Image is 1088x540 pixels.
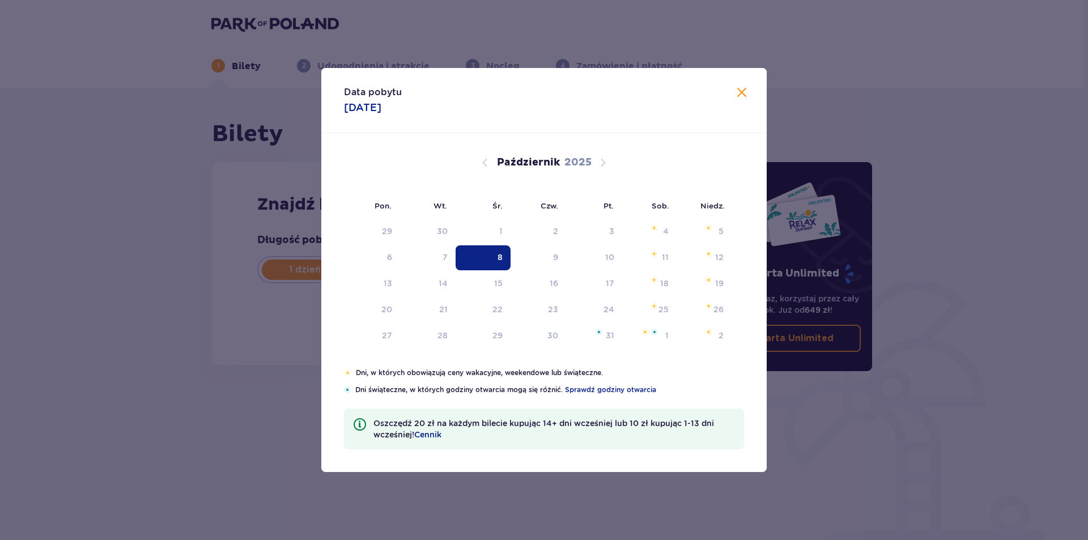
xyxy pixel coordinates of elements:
div: 25 [658,304,669,315]
td: piątek, 31 października 2025 [566,324,622,348]
small: Sob. [652,201,669,210]
div: 7 [443,252,448,263]
div: 16 [550,278,558,289]
div: 8 [498,252,503,263]
small: Śr. [492,201,503,210]
td: czwartek, 9 października 2025 [511,245,567,270]
div: 15 [494,278,503,289]
div: 3 [609,226,614,237]
div: 22 [492,304,503,315]
div: 11 [662,252,669,263]
div: 20 [381,304,392,315]
div: 29 [382,226,392,237]
div: 30 [547,330,558,341]
div: 14 [439,278,448,289]
div: 1 [499,226,503,237]
small: Pt. [603,201,614,210]
td: sobota, 4 października 2025 [622,219,677,244]
div: 6 [387,252,392,263]
small: Czw. [541,201,558,210]
td: niedziela, 5 października 2025 [677,219,732,244]
td: wtorek, 14 października 2025 [400,271,456,296]
td: niedziela, 12 października 2025 [677,245,732,270]
td: poniedziałek, 20 października 2025 [344,297,400,322]
td: poniedziałek, 13 października 2025 [344,271,400,296]
td: wtorek, 7 października 2025 [400,245,456,270]
td: poniedziałek, 6 października 2025 [344,245,400,270]
td: niedziela, 19 października 2025 [677,271,732,296]
div: 28 [437,330,448,341]
td: Selected. środa, 8 października 2025 [456,245,511,270]
td: piątek, 3 października 2025 [566,219,622,244]
td: niedziela, 26 października 2025 [677,297,732,322]
td: piątek, 24 października 2025 [566,297,622,322]
td: czwartek, 23 października 2025 [511,297,567,322]
div: 10 [605,252,614,263]
td: środa, 29 października 2025 [456,324,511,348]
td: czwartek, 16 października 2025 [511,271,567,296]
td: poniedziałek, 29 września 2025 [344,219,400,244]
div: 4 [663,226,669,237]
div: 31 [606,330,614,341]
td: wtorek, 28 października 2025 [400,324,456,348]
td: środa, 22 października 2025 [456,297,511,322]
div: 29 [492,330,503,341]
p: 2025 [564,156,592,169]
td: środa, 15 października 2025 [456,271,511,296]
div: 23 [548,304,558,315]
td: czwartek, 30 października 2025 [511,324,567,348]
p: Październik [497,156,560,169]
div: 18 [660,278,669,289]
td: sobota, 18 października 2025 [622,271,677,296]
div: 13 [384,278,392,289]
div: 2 [553,226,558,237]
td: wtorek, 21 października 2025 [400,297,456,322]
div: 30 [437,226,448,237]
small: Niedz. [700,201,725,210]
td: sobota, 1 listopada 2025 [622,324,677,348]
div: 21 [439,304,448,315]
td: sobota, 11 października 2025 [622,245,677,270]
td: niedziela, 2 listopada 2025 [677,324,732,348]
div: Calendar [321,133,767,368]
div: 24 [603,304,614,315]
td: piątek, 17 października 2025 [566,271,622,296]
div: 1 [665,330,669,341]
td: środa, 1 października 2025 [456,219,511,244]
small: Wt. [433,201,447,210]
td: czwartek, 2 października 2025 [511,219,567,244]
td: wtorek, 30 września 2025 [400,219,456,244]
div: 9 [553,252,558,263]
small: Pon. [375,201,392,210]
div: 27 [382,330,392,341]
div: 17 [606,278,614,289]
td: poniedziałek, 27 października 2025 [344,324,400,348]
td: piątek, 10 października 2025 [566,245,622,270]
td: sobota, 25 października 2025 [622,297,677,322]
